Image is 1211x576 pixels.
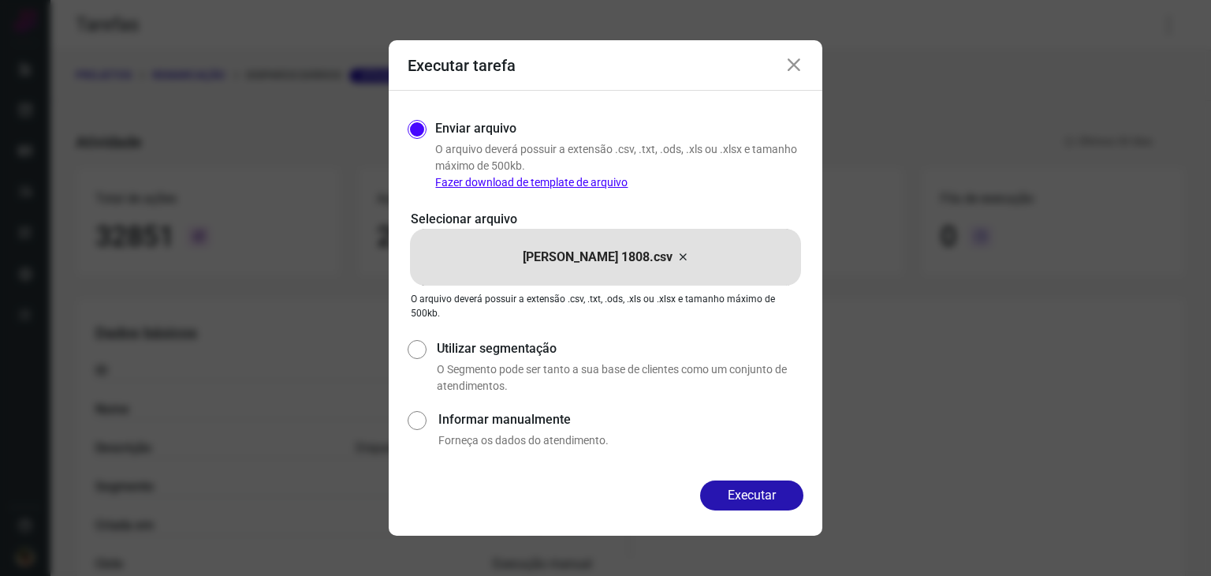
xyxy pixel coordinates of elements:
[437,361,803,395] p: O Segmento pode ser tanto a sua base de clientes como um conjunto de atendimentos.
[523,248,673,267] p: [PERSON_NAME] 1808.csv
[435,141,803,191] p: O arquivo deverá possuir a extensão .csv, .txt, .ods, .xls ou .xlsx e tamanho máximo de 500kb.
[435,119,516,138] label: Enviar arquivo
[408,56,516,75] h3: Executar tarefa
[700,481,803,511] button: Executar
[411,292,800,320] p: O arquivo deverá possuir a extensão .csv, .txt, .ods, .xls ou .xlsx e tamanho máximo de 500kb.
[438,410,803,429] label: Informar manualmente
[438,432,803,449] p: Forneça os dados do atendimento.
[411,210,800,229] p: Selecionar arquivo
[435,176,628,189] a: Fazer download de template de arquivo
[437,339,803,358] label: Utilizar segmentação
